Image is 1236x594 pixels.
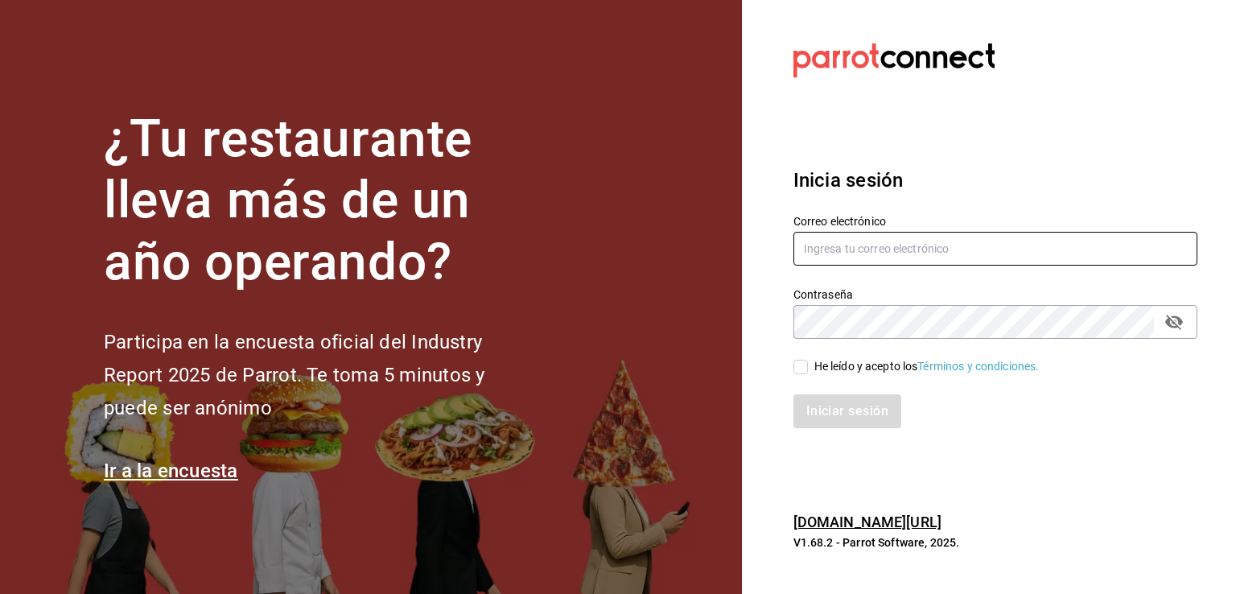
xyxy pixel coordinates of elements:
[793,514,941,530] a: [DOMAIN_NAME][URL]
[793,232,1197,266] input: Ingresa tu correo electrónico
[793,288,1197,299] label: Contraseña
[814,358,1040,375] div: He leído y acepto los
[1160,308,1188,336] button: passwordField
[793,215,1197,226] label: Correo electrónico
[104,109,538,294] h1: ¿Tu restaurante lleva más de un año operando?
[104,460,238,482] a: Ir a la encuesta
[793,166,1197,195] h3: Inicia sesión
[104,326,538,424] h2: Participa en la encuesta oficial del Industry Report 2025 de Parrot. Te toma 5 minutos y puede se...
[793,534,1197,551] p: V1.68.2 - Parrot Software, 2025.
[917,360,1039,373] a: Términos y condiciones.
